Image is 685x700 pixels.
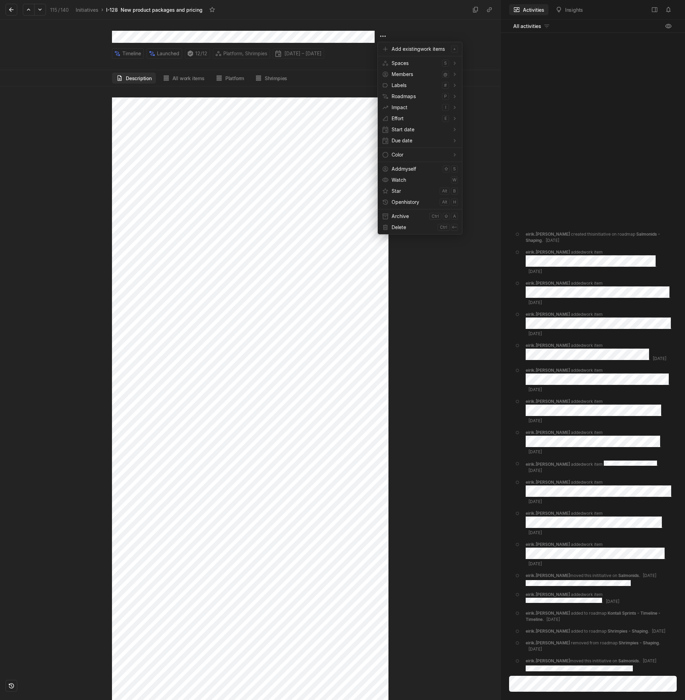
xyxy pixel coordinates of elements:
kbd: alt [440,188,450,195]
kbd: + [451,46,458,53]
kbd: # [442,82,449,89]
kbd: s [442,60,449,67]
kbd: ⇧ [443,165,450,172]
span: Roadmaps [392,91,439,102]
kbd: a [451,213,458,220]
kbd: s [451,165,458,172]
kbd: h [451,199,458,206]
span: Archive [392,211,426,222]
kbd: ctrl [429,213,441,220]
kbd: ⇧ [443,213,450,220]
kbd: e [442,115,449,122]
span: Star [392,186,437,197]
span: Effort [392,113,439,124]
kbd: i [442,104,449,111]
span: Add existing work item s [392,44,448,55]
kbd: ⟵ [451,224,458,231]
kbd: alt [440,199,450,206]
span: Start date [392,124,449,135]
kbd: w [451,177,458,183]
span: Color [392,149,449,160]
kbd: b [451,188,458,195]
kbd: @ [442,71,449,78]
kbd: ctrl [438,224,450,231]
span: Due date [392,135,449,146]
kbd: p [442,93,449,100]
span: Delete [392,222,435,233]
span: Members [392,69,439,80]
span: Add myself [392,163,440,174]
span: Labels [392,80,439,91]
span: Spaces [392,58,439,69]
span: Watch [392,174,448,186]
span: Impact [392,102,439,113]
span: Open history [392,197,437,208]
